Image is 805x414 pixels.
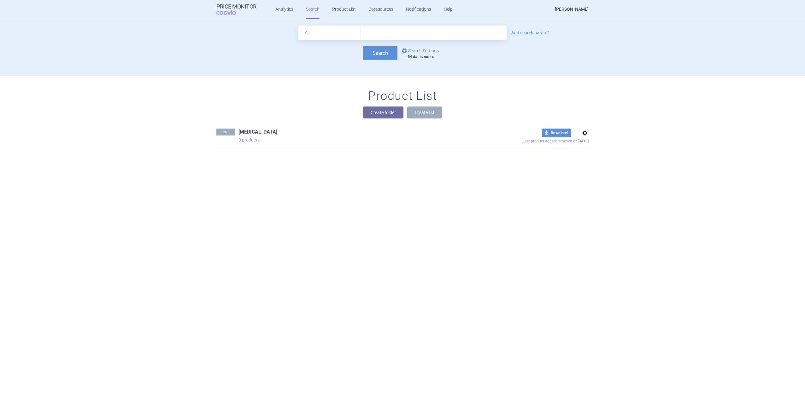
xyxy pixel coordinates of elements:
a: [MEDICAL_DATA] [238,129,277,135]
p: LIST [216,129,235,135]
div: datasources [408,55,442,60]
button: Create folder [363,106,403,118]
h1: Product List [368,89,437,103]
h1: lenvima [238,129,277,137]
a: Add search param? [511,31,549,35]
span: COGVIO [216,10,245,15]
p: 0 products [238,137,477,143]
button: Create list [407,106,442,118]
strong: 64 [408,55,412,59]
p: Last product added/removed on [477,137,589,143]
a: Search Settings [401,47,439,55]
strong: Price Monitor [216,3,256,10]
strong: [DATE] [578,139,589,143]
button: Download [542,129,571,137]
button: Search [363,46,397,60]
a: Price MonitorCOGVIO [216,3,256,15]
